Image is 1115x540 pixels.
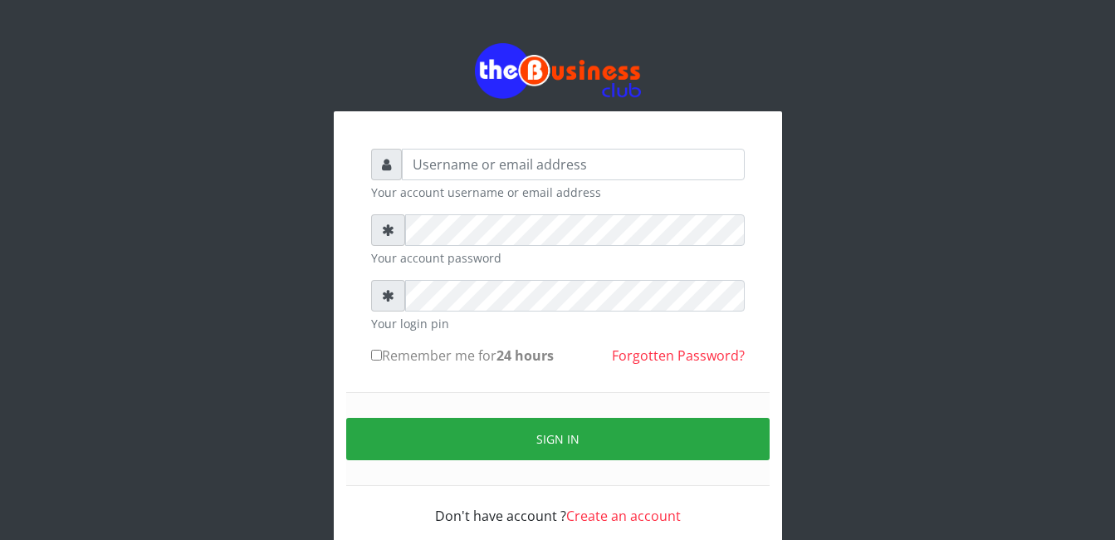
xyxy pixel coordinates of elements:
[371,346,554,366] label: Remember me for
[371,249,745,267] small: Your account password
[371,315,745,332] small: Your login pin
[566,507,681,525] a: Create an account
[612,346,745,365] a: Forgotten Password?
[346,418,770,460] button: Sign in
[496,346,554,365] b: 24 hours
[371,350,382,361] input: Remember me for24 hours
[371,184,745,201] small: Your account username or email address
[402,149,745,180] input: Username or email address
[371,486,745,526] div: Don't have account ?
